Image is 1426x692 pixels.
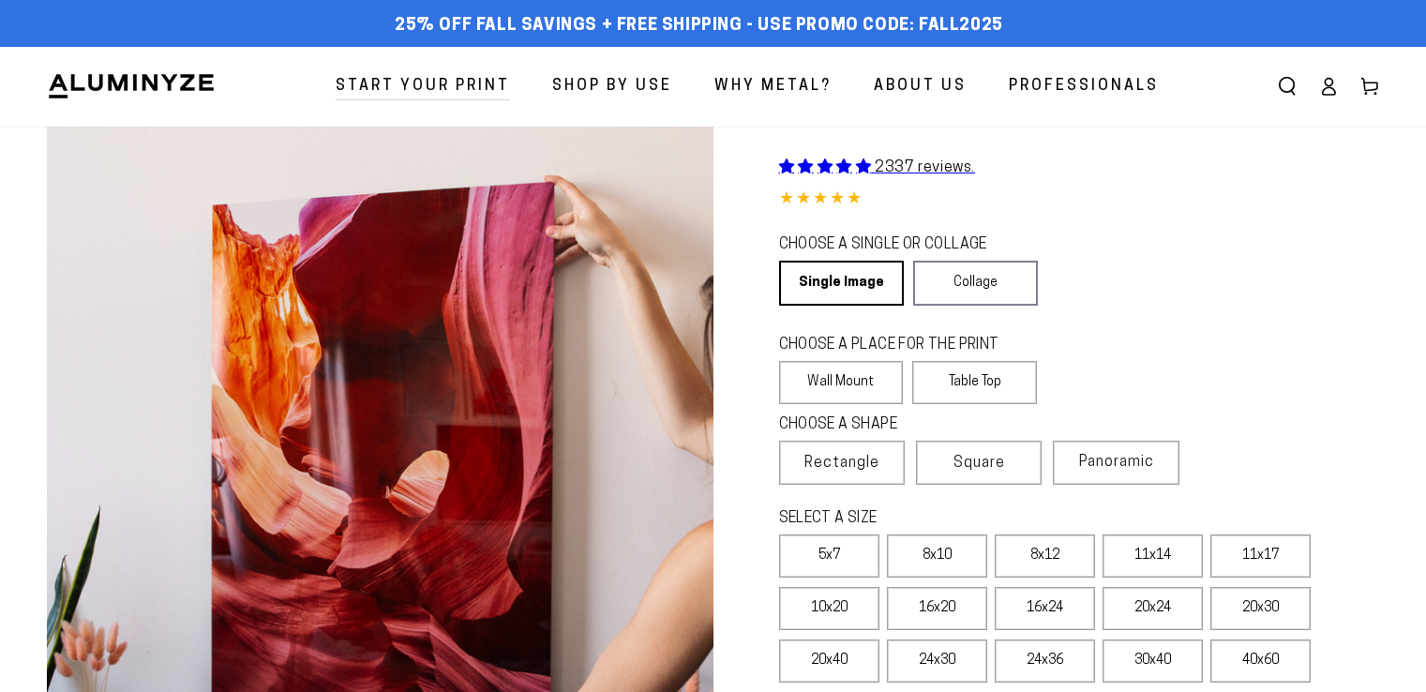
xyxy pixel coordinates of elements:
[779,534,879,578] label: 5x7
[714,73,832,100] span: Why Metal?
[700,62,846,112] a: Why Metal?
[804,452,879,474] span: Rectangle
[779,587,879,630] label: 10x20
[995,587,1095,630] label: 16x24
[336,73,510,100] span: Start Your Print
[779,261,904,306] a: Single Image
[1103,534,1203,578] label: 11x14
[395,16,1003,37] span: 25% off FALL Savings + Free Shipping - Use Promo Code: FALL2025
[913,261,1038,306] a: Collage
[887,587,987,630] label: 16x20
[779,160,975,175] a: 2337 reviews.
[995,639,1095,683] label: 24x36
[1210,587,1311,630] label: 20x30
[887,639,987,683] label: 24x30
[1079,455,1154,470] span: Panoramic
[912,361,1037,404] label: Table Top
[779,361,904,404] label: Wall Mount
[538,62,686,112] a: Shop By Use
[779,414,1023,436] legend: CHOOSE A SHAPE
[1009,73,1159,100] span: Professionals
[887,534,987,578] label: 8x10
[779,187,1380,214] div: 4.85 out of 5.0 stars
[1267,66,1308,107] summary: Search our site
[995,534,1095,578] label: 8x12
[1103,639,1203,683] label: 30x40
[995,62,1173,112] a: Professionals
[552,73,672,100] span: Shop By Use
[779,234,1021,256] legend: CHOOSE A SINGLE OR COLLAGE
[875,160,975,175] span: 2337 reviews.
[779,508,1133,530] legend: SELECT A SIZE
[1210,639,1311,683] label: 40x60
[860,62,981,112] a: About Us
[322,62,524,112] a: Start Your Print
[1210,534,1311,578] label: 11x17
[779,639,879,683] label: 20x40
[1103,587,1203,630] label: 20x24
[874,73,967,100] span: About Us
[47,72,216,100] img: Aluminyze
[779,335,1020,356] legend: CHOOSE A PLACE FOR THE PRINT
[953,452,1005,474] span: Square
